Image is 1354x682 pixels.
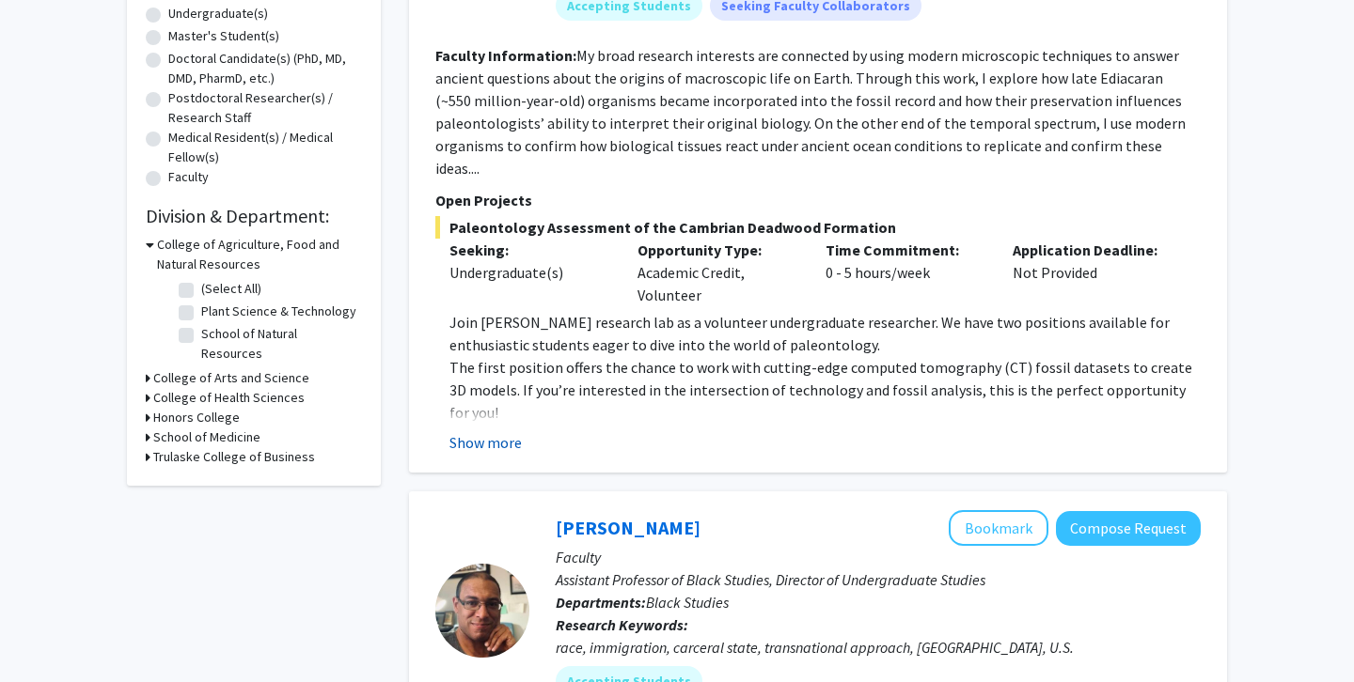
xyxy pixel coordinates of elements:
label: Doctoral Candidate(s) (PhD, MD, DMD, PharmD, etc.) [168,49,362,88]
label: Master's Student(s) [168,26,279,46]
h3: College of Arts and Science [153,368,309,388]
p: Assistant Professor of Black Studies, Director of Undergraduate Studies [556,568,1201,591]
fg-read-more: My broad research interests are connected by using modern microscopic techniques to answer ancien... [435,46,1186,178]
span: Paleontology Assessment of the Cambrian Deadwood Formation [435,216,1201,239]
label: (Select All) [201,279,261,299]
p: Application Deadline: [1013,239,1173,261]
p: Seeking: [449,239,609,261]
div: 0 - 5 hours/week [811,239,1000,306]
a: [PERSON_NAME] [556,516,701,539]
h3: College of Agriculture, Food and Natural Resources [157,235,362,274]
button: Compose Request to Willie Mack [1056,511,1201,546]
div: race, immigration, carceral state, transnational approach, [GEOGRAPHIC_DATA], U.S. [556,636,1201,659]
span: Black Studies [646,593,729,612]
label: School of Natural Resources [201,324,357,364]
b: Research Keywords: [556,615,688,634]
h3: Honors College [153,408,240,427]
h3: College of Health Sciences [153,388,305,408]
p: Open Projects [435,189,1201,211]
p: Opportunity Type: [638,239,797,261]
button: Add Willie Mack to Bookmarks [949,510,1048,546]
div: Academic Credit, Volunteer [623,239,811,306]
label: Postdoctoral Researcher(s) / Research Staff [168,88,362,128]
p: Faculty [556,546,1201,568]
label: Undergraduate(s) [168,4,268,23]
label: Plant Science & Technology [201,302,356,321]
h3: School of Medicine [153,427,260,447]
iframe: Chat [14,597,80,668]
h2: Division & Department: [146,205,362,227]
h3: Trulaske College of Business [153,447,315,467]
div: Undergraduate(s) [449,261,609,284]
button: Show more [449,431,522,454]
label: Faculty [168,167,209,187]
div: Not Provided [999,239,1187,306]
b: Faculty Information: [435,46,576,65]
label: Medical Resident(s) / Medical Fellow(s) [168,128,362,167]
p: Join [PERSON_NAME] research lab as a volunteer undergraduate researcher. We have two positions av... [449,311,1201,356]
p: The first position offers the chance to work with cutting-edge computed tomography (CT) fossil da... [449,356,1201,424]
b: Departments: [556,593,646,612]
p: Time Commitment: [826,239,985,261]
